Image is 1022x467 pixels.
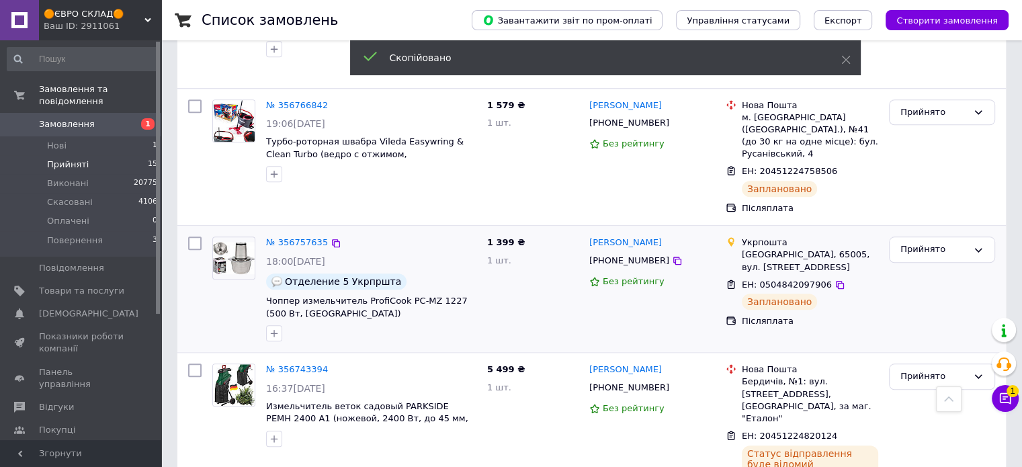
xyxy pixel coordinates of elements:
[213,364,255,406] img: Фото товару
[872,15,1009,25] a: Створити замовлення
[47,235,103,247] span: Повернення
[39,424,75,436] span: Покупці
[141,118,155,130] span: 1
[212,237,255,280] a: Фото товару
[44,20,161,32] div: Ваш ID: 2911061
[742,112,878,161] div: м. [GEOGRAPHIC_DATA] ([GEOGRAPHIC_DATA].), №41 (до 30 кг на одне місце): бул. Русанівський, 4
[742,237,878,249] div: Укрпошта
[266,383,325,394] span: 16:37[DATE]
[742,364,878,376] div: Нова Пошта
[134,177,157,189] span: 20775
[487,118,511,128] span: 1 шт.
[487,237,525,247] span: 1 399 ₴
[390,51,808,65] div: Скопійовано
[39,285,124,297] span: Товари та послуги
[742,431,837,441] span: ЕН: 20451224820124
[7,47,159,71] input: Пошук
[266,118,325,129] span: 19:06[DATE]
[148,159,157,171] span: 15
[285,276,401,287] span: Отделение 5 Укрпршта
[603,138,665,148] span: Без рейтингу
[138,196,157,208] span: 4106
[39,262,104,274] span: Повідомлення
[266,256,325,267] span: 18:00[DATE]
[202,12,338,28] h1: Список замовлень
[271,276,282,287] img: :speech_balloon:
[687,15,790,26] span: Управління статусами
[814,10,873,30] button: Експорт
[472,10,663,30] button: Завантажити звіт по пром-оплаті
[153,140,157,152] span: 1
[487,100,525,110] span: 1 579 ₴
[603,403,665,413] span: Без рейтингу
[603,276,665,286] span: Без рейтингу
[482,14,652,26] span: Завантажити звіт по пром-оплаті
[487,255,511,265] span: 1 шт.
[212,99,255,142] a: Фото товару
[589,364,662,376] a: [PERSON_NAME]
[153,235,157,247] span: 3
[900,370,968,384] div: Прийнято
[153,215,157,227] span: 0
[742,376,878,425] div: Бердичів, №1: вул. [STREET_ADDRESS], [GEOGRAPHIC_DATA], за маг. "Еталон"
[742,166,837,176] span: ЕН: 20451224758506
[742,181,818,197] div: Заплановано
[212,364,255,407] a: Фото товару
[900,243,968,257] div: Прийнято
[39,83,161,108] span: Замовлення та повідомлення
[39,401,74,413] span: Відгуки
[886,10,1009,30] button: Створити замовлення
[487,382,511,392] span: 1 шт.
[900,105,968,120] div: Прийнято
[676,10,800,30] button: Управління статусами
[992,385,1019,412] button: Чат з покупцем1
[266,136,464,171] a: Турбо-роторная швабра Vileda Easywring & Clean Turbo (ведро с отжимом, [GEOGRAPHIC_DATA])
[47,215,89,227] span: Оплачені
[39,118,95,130] span: Замовлення
[589,118,669,128] span: [PHONE_NUMBER]
[742,99,878,112] div: Нова Пошта
[266,296,468,319] a: Чоппер измельчитель ProfiCook PC-MZ 1227 (500 Вт, [GEOGRAPHIC_DATA])
[589,255,669,265] span: [PHONE_NUMBER]
[742,202,878,214] div: Післяплата
[589,99,662,112] a: [PERSON_NAME]
[824,15,862,26] span: Експорт
[266,401,468,436] a: Измельчитель веток садовый PARKSIDE PEMH 2400 A1 (ножевой, 2400 Вт, до 45 мм, [GEOGRAPHIC_DATA])
[39,366,124,390] span: Панель управління
[742,280,832,290] span: ЕН: 0504842097906
[39,308,138,320] span: [DEMOGRAPHIC_DATA]
[47,196,93,208] span: Скасовані
[213,100,255,142] img: Фото товару
[589,237,662,249] a: [PERSON_NAME]
[896,15,998,26] span: Створити замовлення
[266,364,328,374] a: № 356743394
[487,364,525,374] span: 5 499 ₴
[47,159,89,171] span: Прийняті
[1007,385,1019,397] span: 1
[47,140,67,152] span: Нові
[589,382,669,392] span: [PHONE_NUMBER]
[742,315,878,327] div: Післяплата
[266,237,328,247] a: № 356757635
[44,8,144,20] span: 🟠ЄВРО СКЛАД🟠
[39,331,124,355] span: Показники роботи компанії
[742,294,818,310] div: Заплановано
[266,100,328,110] a: № 356766842
[742,249,878,273] div: [GEOGRAPHIC_DATA], 65005, вул. [STREET_ADDRESS]
[213,242,255,274] img: Фото товару
[47,177,89,189] span: Виконані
